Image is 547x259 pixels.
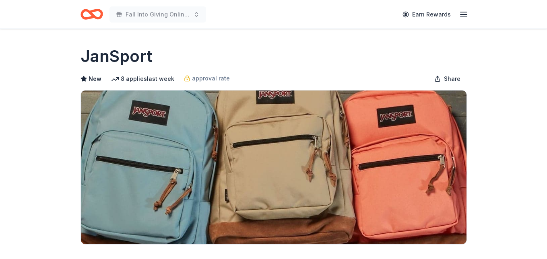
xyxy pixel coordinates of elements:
span: New [89,74,101,84]
span: approval rate [192,74,230,83]
span: Share [444,74,460,84]
a: Home [81,5,103,24]
a: Earn Rewards [398,7,456,22]
span: Fall Into Giving Online Auction [126,10,190,19]
button: Fall Into Giving Online Auction [109,6,206,23]
a: approval rate [184,74,230,83]
h1: JanSport [81,45,153,68]
div: 8 applies last week [111,74,174,84]
img: Image for JanSport [81,90,466,244]
button: Share [428,71,467,87]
